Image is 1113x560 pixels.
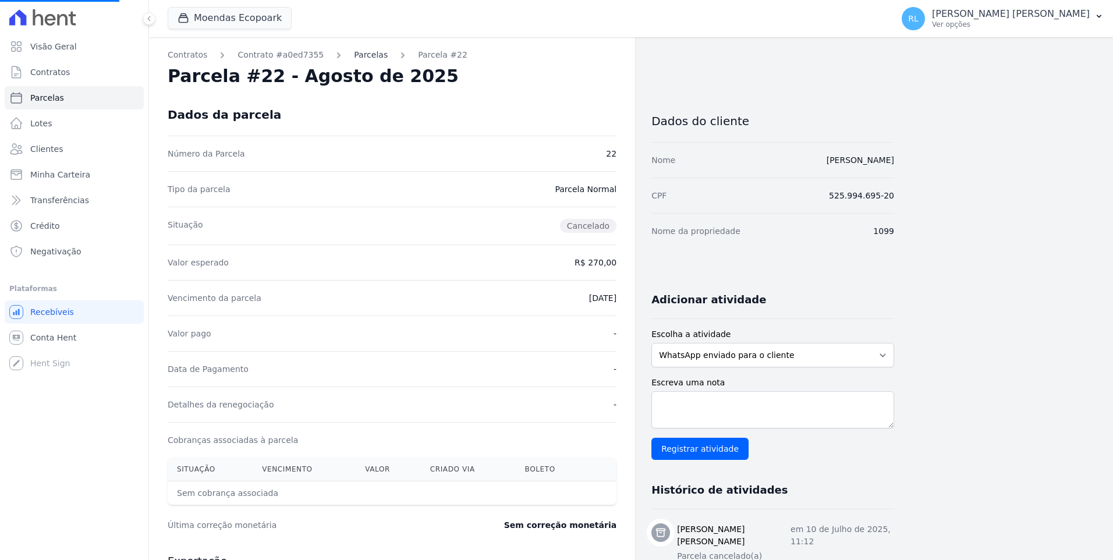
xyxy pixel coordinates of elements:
nav: Breadcrumb [168,49,616,61]
th: Boleto [516,458,589,481]
span: Crédito [30,220,60,232]
dd: 22 [606,148,616,160]
h2: Parcela #22 - Agosto de 2025 [168,66,459,87]
dt: Vencimento da parcela [168,292,261,304]
p: [PERSON_NAME] [PERSON_NAME] [932,8,1090,20]
span: Lotes [30,118,52,129]
h3: Histórico de atividades [651,483,788,497]
h3: Dados do cliente [651,114,894,128]
dd: 1099 [873,225,894,237]
th: Valor [356,458,421,481]
a: Contrato #a0ed7355 [238,49,324,61]
h3: [PERSON_NAME] [PERSON_NAME] [677,523,791,548]
dd: - [614,363,616,375]
span: Minha Carteira [30,169,90,180]
dt: Data de Pagamento [168,363,249,375]
dt: Situação [168,219,203,233]
h3: Adicionar atividade [651,293,766,307]
dd: 525.994.695-20 [829,190,894,201]
a: [PERSON_NAME] [827,155,894,165]
label: Escolha a atividade [651,328,894,341]
span: Visão Geral [30,41,77,52]
span: Clientes [30,143,63,155]
a: Crédito [5,214,144,238]
span: Recebíveis [30,306,74,318]
p: Ver opções [932,20,1090,29]
dt: Valor esperado [168,257,229,268]
a: Parcelas [354,49,388,61]
span: RL [908,15,919,23]
span: Cancelado [560,219,616,233]
a: Contratos [168,49,207,61]
dd: - [614,399,616,410]
a: Visão Geral [5,35,144,58]
th: Criado via [421,458,516,481]
div: Dados da parcela [168,108,281,122]
a: Clientes [5,137,144,161]
span: Contratos [30,66,70,78]
span: Negativação [30,246,81,257]
a: Parcelas [5,86,144,109]
dt: Valor pago [168,328,211,339]
dt: Nome [651,154,675,166]
dt: Número da Parcela [168,148,245,160]
div: Plataformas [9,282,139,296]
dt: Nome da propriedade [651,225,740,237]
dd: Sem correção monetária [504,519,616,531]
th: Sem cobrança associada [168,481,516,505]
a: Recebíveis [5,300,144,324]
dt: Detalhes da renegociação [168,399,274,410]
dd: R$ 270,00 [575,257,616,268]
th: Situação [168,458,253,481]
th: Vencimento [253,458,356,481]
dt: CPF [651,190,667,201]
a: Lotes [5,112,144,135]
span: Conta Hent [30,332,76,343]
dd: [DATE] [589,292,616,304]
span: Parcelas [30,92,64,104]
dt: Tipo da parcela [168,183,231,195]
a: Contratos [5,61,144,84]
a: Conta Hent [5,326,144,349]
span: Transferências [30,194,89,206]
dt: Última correção monetária [168,519,433,531]
dd: Parcela Normal [555,183,616,195]
input: Registrar atividade [651,438,749,460]
a: Negativação [5,240,144,263]
a: Parcela #22 [418,49,467,61]
label: Escreva uma nota [651,377,894,389]
a: Transferências [5,189,144,212]
a: Minha Carteira [5,163,144,186]
button: Moendas Ecopoark [168,7,292,29]
button: RL [PERSON_NAME] [PERSON_NAME] Ver opções [892,2,1113,35]
p: em 10 de Julho de 2025, 11:12 [791,523,894,548]
dd: - [614,328,616,339]
dt: Cobranças associadas à parcela [168,434,298,446]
